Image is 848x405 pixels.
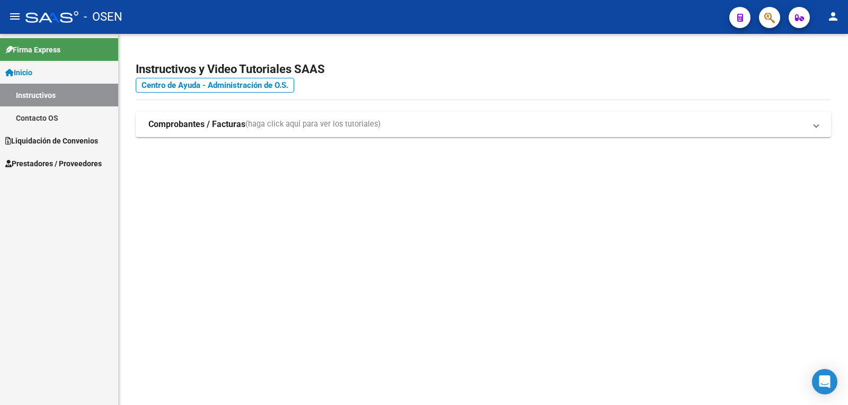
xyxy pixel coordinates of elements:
[8,10,21,23] mat-icon: menu
[827,10,840,23] mat-icon: person
[5,135,98,147] span: Liquidación de Convenios
[136,112,831,137] mat-expansion-panel-header: Comprobantes / Facturas(haga click aquí para ver los tutoriales)
[136,59,831,79] h2: Instructivos y Video Tutoriales SAAS
[245,119,381,130] span: (haga click aquí para ver los tutoriales)
[5,67,32,78] span: Inicio
[5,44,60,56] span: Firma Express
[84,5,122,29] span: - OSEN
[5,158,102,169] span: Prestadores / Proveedores
[136,78,294,93] a: Centro de Ayuda - Administración de O.S.
[148,119,245,130] strong: Comprobantes / Facturas
[812,369,837,394] div: Open Intercom Messenger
